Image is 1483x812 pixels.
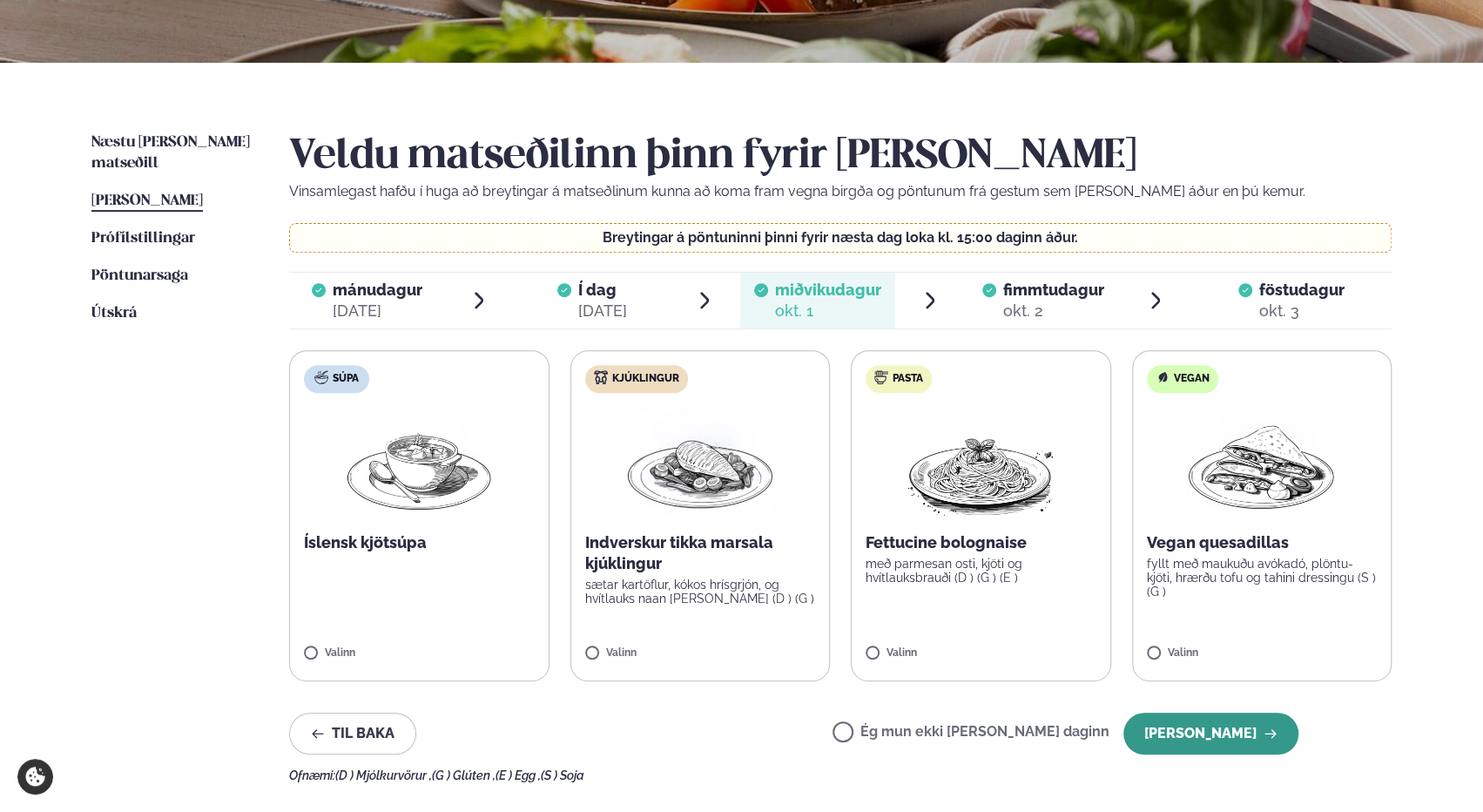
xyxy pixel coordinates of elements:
span: Pasta [893,372,923,386]
p: með parmesan osti, kjöti og hvítlauksbrauði (D ) (G ) (E ) [866,557,1096,585]
p: Vinsamlegast hafðu í huga að breytingar á matseðlinum kunna að koma fram vegna birgða og pöntunum... [289,181,1392,202]
span: Kjúklingur [612,372,679,386]
span: Í dag [578,280,627,301]
img: pasta.svg [874,370,888,384]
a: Útskrá [91,303,137,324]
div: okt. 1 [775,301,881,321]
span: mánudagur [333,281,422,299]
span: (E ) Egg , [495,768,541,782]
span: Vegan [1174,372,1210,386]
p: Breytingar á pöntuninni þinni fyrir næsta dag loka kl. 15:00 daginn áður. [307,231,1374,245]
span: Prófílstillingar [91,231,195,246]
div: okt. 2 [1003,301,1104,321]
img: Soup.png [342,407,495,518]
a: Cookie settings [17,759,53,795]
button: [PERSON_NAME] [1123,713,1298,754]
span: [PERSON_NAME] [91,193,203,208]
img: chicken.svg [594,370,608,384]
p: Íslensk kjötsúpa [304,532,535,553]
h2: Veldu matseðilinn þinn fyrir [PERSON_NAME] [289,132,1392,181]
button: Til baka [289,713,416,754]
a: [PERSON_NAME] [91,191,203,212]
div: Ofnæmi: [289,768,1392,782]
span: (G ) Glúten , [432,768,495,782]
span: Næstu [PERSON_NAME] matseðill [91,135,250,171]
span: Pöntunarsaga [91,268,188,283]
img: Spagetti.png [904,407,1057,518]
p: Fettucine bolognaise [866,532,1096,553]
p: Vegan quesadillas [1147,532,1378,553]
img: Quesadilla.png [1185,407,1338,518]
div: okt. 3 [1259,301,1345,321]
img: soup.svg [314,370,328,384]
img: Chicken-breast.png [624,407,777,518]
span: föstudagur [1259,281,1345,299]
p: sætar kartöflur, kókos hrísgrjón, og hvítlauks naan [PERSON_NAME] (D ) (G ) [585,578,816,606]
div: [DATE] [578,301,627,321]
span: fimmtudagur [1003,281,1104,299]
div: [DATE] [333,301,422,321]
p: Indverskur tikka marsala kjúklingur [585,532,816,574]
p: fyllt með maukuðu avókadó, plöntu-kjöti, hrærðu tofu og tahini dressingu (S ) (G ) [1147,557,1378,599]
span: (D ) Mjólkurvörur , [335,768,432,782]
span: Útskrá [91,306,137,321]
span: Súpa [333,372,359,386]
span: miðvikudagur [775,281,881,299]
a: Næstu [PERSON_NAME] matseðill [91,132,254,174]
a: Pöntunarsaga [91,266,188,287]
span: (S ) Soja [541,768,584,782]
a: Prófílstillingar [91,228,195,249]
img: Vegan.svg [1156,370,1170,384]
